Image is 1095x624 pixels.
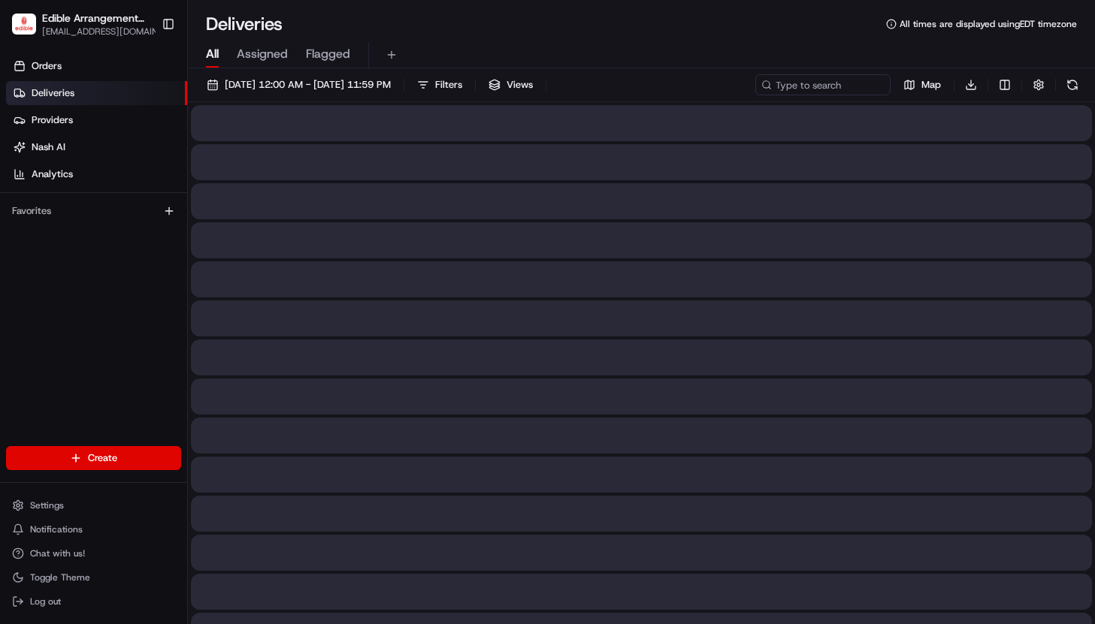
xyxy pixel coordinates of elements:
[921,78,941,92] span: Map
[6,567,181,588] button: Toggle Theme
[6,108,187,132] a: Providers
[6,199,181,223] div: Favorites
[12,14,36,35] img: Edible Arrangements - Amarillo, TX
[1062,74,1083,95] button: Refresh
[42,11,148,26] button: Edible Arrangements - [GEOGRAPHIC_DATA], [GEOGRAPHIC_DATA]
[32,86,74,100] span: Deliveries
[32,140,65,154] span: Nash AI
[32,113,73,127] span: Providers
[30,571,90,583] span: Toggle Theme
[32,59,62,73] span: Orders
[6,6,156,42] button: Edible Arrangements - Amarillo, TXEdible Arrangements - [GEOGRAPHIC_DATA], [GEOGRAPHIC_DATA][EMAI...
[6,81,187,105] a: Deliveries
[42,26,165,38] button: [EMAIL_ADDRESS][DOMAIN_NAME]
[435,78,462,92] span: Filters
[6,495,181,516] button: Settings
[225,78,391,92] span: [DATE] 12:00 AM - [DATE] 11:59 PM
[6,543,181,564] button: Chat with us!
[897,74,948,95] button: Map
[306,45,350,63] span: Flagged
[30,499,64,511] span: Settings
[6,519,181,540] button: Notifications
[6,446,181,470] button: Create
[755,74,891,95] input: Type to search
[6,162,187,186] a: Analytics
[30,595,61,607] span: Log out
[206,12,283,36] h1: Deliveries
[410,74,469,95] button: Filters
[6,135,187,159] a: Nash AI
[482,74,540,95] button: Views
[32,167,73,181] span: Analytics
[6,54,187,78] a: Orders
[507,78,533,92] span: Views
[900,18,1077,30] span: All times are displayed using EDT timezone
[30,523,83,535] span: Notifications
[6,591,181,612] button: Log out
[30,547,85,559] span: Chat with us!
[206,45,219,63] span: All
[200,74,398,95] button: [DATE] 12:00 AM - [DATE] 11:59 PM
[237,45,288,63] span: Assigned
[88,451,117,465] span: Create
